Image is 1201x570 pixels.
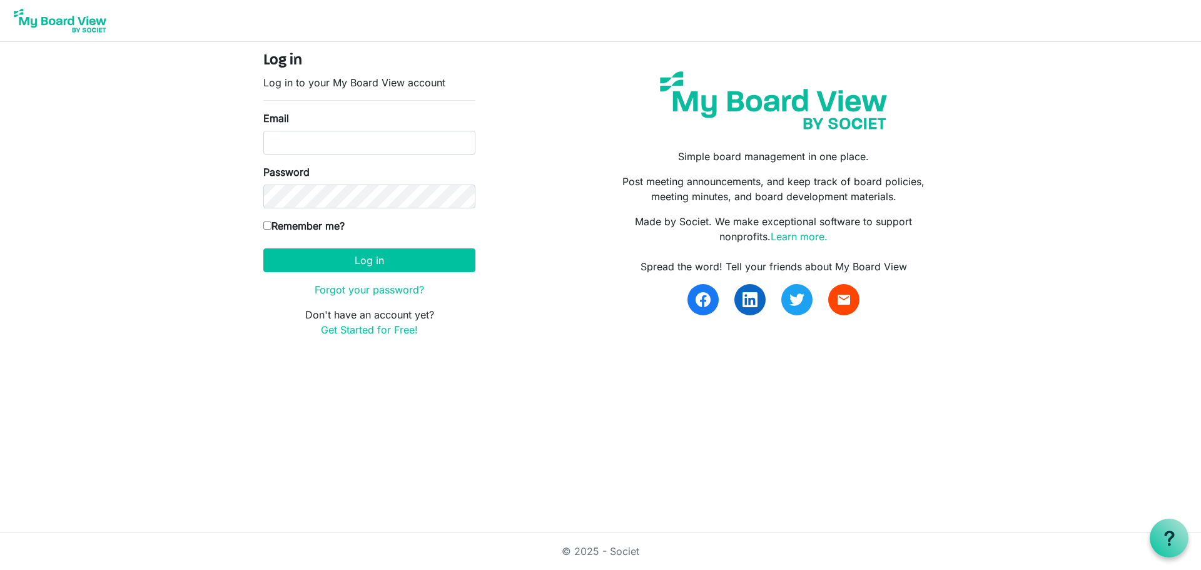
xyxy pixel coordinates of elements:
button: Log in [263,248,475,272]
img: my-board-view-societ.svg [651,62,896,139]
p: Log in to your My Board View account [263,75,475,90]
label: Email [263,111,289,126]
label: Password [263,165,310,180]
a: Forgot your password? [315,283,424,296]
p: Don't have an account yet? [263,307,475,337]
h4: Log in [263,52,475,70]
a: Learn more. [771,230,828,243]
img: My Board View Logo [10,5,110,36]
label: Remember me? [263,218,345,233]
span: email [836,292,851,307]
p: Post meeting announcements, and keep track of board policies, meeting minutes, and board developm... [610,174,938,204]
a: Get Started for Free! [321,323,418,336]
img: linkedin.svg [742,292,758,307]
img: twitter.svg [789,292,804,307]
a: © 2025 - Societ [562,545,639,557]
div: Spread the word! Tell your friends about My Board View [610,259,938,274]
img: facebook.svg [696,292,711,307]
input: Remember me? [263,221,271,230]
a: email [828,284,859,315]
p: Made by Societ. We make exceptional software to support nonprofits. [610,214,938,244]
p: Simple board management in one place. [610,149,938,164]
